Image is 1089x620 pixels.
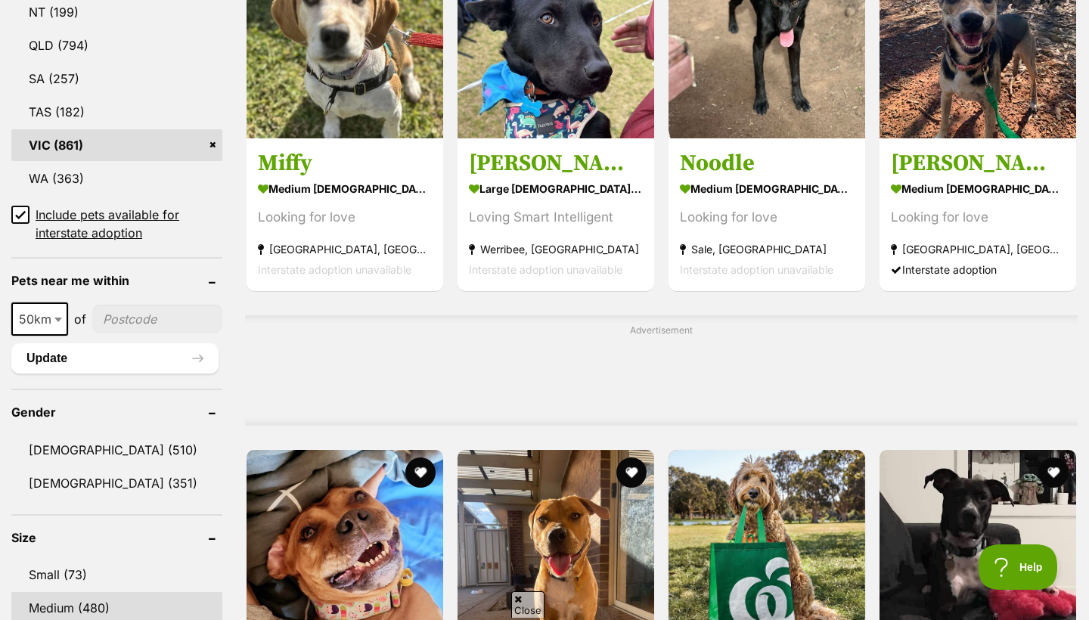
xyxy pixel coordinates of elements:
[891,207,1065,228] div: Looking for love
[258,149,432,178] h3: Miffy
[11,405,222,419] header: Gender
[11,163,222,194] a: WA (363)
[469,263,622,276] span: Interstate adoption unavailable
[891,259,1065,280] div: Interstate adoption
[11,206,222,242] a: Include pets available for interstate adoption
[11,302,68,336] span: 50km
[469,207,643,228] div: Loving Smart Intelligent
[11,96,222,128] a: TAS (182)
[669,138,865,291] a: Noodle medium [DEMOGRAPHIC_DATA] Dog Looking for love Sale, [GEOGRAPHIC_DATA] Interstate adoption...
[469,149,643,178] h3: [PERSON_NAME]
[11,343,219,374] button: Update
[1038,457,1069,488] button: favourite
[891,239,1065,259] strong: [GEOGRAPHIC_DATA], [GEOGRAPHIC_DATA]
[680,207,854,228] div: Looking for love
[258,178,432,200] strong: medium [DEMOGRAPHIC_DATA] Dog
[458,138,654,291] a: [PERSON_NAME] large [DEMOGRAPHIC_DATA] Dog Loving Smart Intelligent Werribee, [GEOGRAPHIC_DATA] I...
[11,467,222,499] a: [DEMOGRAPHIC_DATA] (351)
[92,305,222,333] input: postcode
[511,591,544,618] span: Close
[680,239,854,259] strong: Sale, [GEOGRAPHIC_DATA]
[11,129,222,161] a: VIC (861)
[74,310,86,328] span: of
[880,138,1076,291] a: [PERSON_NAME] medium [DEMOGRAPHIC_DATA] Dog Looking for love [GEOGRAPHIC_DATA], [GEOGRAPHIC_DATA]...
[680,149,854,178] h3: Noodle
[36,206,222,242] span: Include pets available for interstate adoption
[11,434,222,466] a: [DEMOGRAPHIC_DATA] (510)
[245,315,1078,426] div: Advertisement
[616,457,647,488] button: favourite
[891,178,1065,200] strong: medium [DEMOGRAPHIC_DATA] Dog
[891,149,1065,178] h3: [PERSON_NAME]
[469,178,643,200] strong: large [DEMOGRAPHIC_DATA] Dog
[247,138,443,291] a: Miffy medium [DEMOGRAPHIC_DATA] Dog Looking for love [GEOGRAPHIC_DATA], [GEOGRAPHIC_DATA] Interst...
[11,63,222,95] a: SA (257)
[979,544,1059,590] iframe: Help Scout Beacon - Open
[405,457,436,488] button: favourite
[680,263,833,276] span: Interstate adoption unavailable
[11,559,222,591] a: Small (73)
[11,531,222,544] header: Size
[680,178,854,200] strong: medium [DEMOGRAPHIC_DATA] Dog
[11,274,222,287] header: Pets near me within
[258,263,411,276] span: Interstate adoption unavailable
[469,239,643,259] strong: Werribee, [GEOGRAPHIC_DATA]
[258,207,432,228] div: Looking for love
[258,239,432,259] strong: [GEOGRAPHIC_DATA], [GEOGRAPHIC_DATA]
[13,308,67,330] span: 50km
[11,29,222,61] a: QLD (794)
